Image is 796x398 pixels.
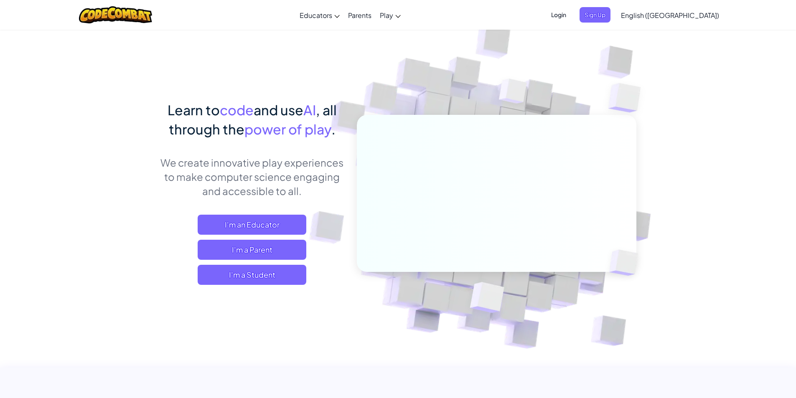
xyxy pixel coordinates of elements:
span: Educators [300,11,332,20]
span: code [220,101,254,118]
a: Parents [344,4,376,26]
img: Overlap cubes [595,232,658,293]
img: Overlap cubes [483,62,543,124]
img: Overlap cubes [449,264,524,334]
a: English ([GEOGRAPHIC_DATA]) [617,4,723,26]
p: We create innovative play experiences to make computer science engaging and accessible to all. [160,155,344,198]
span: Learn to [168,101,220,118]
button: I'm a Student [198,265,306,285]
span: . [331,121,336,137]
span: power of play [244,121,331,137]
span: Play [380,11,393,20]
img: Overlap cubes [592,63,664,133]
a: Educators [295,4,344,26]
span: AI [303,101,316,118]
span: and use [254,101,303,118]
img: CodeCombat logo [79,6,152,23]
button: Login [546,7,571,23]
a: Play [376,4,405,26]
a: I'm an Educator [198,215,306,235]
a: I'm a Parent [198,240,306,260]
button: Sign Up [580,7,610,23]
span: English ([GEOGRAPHIC_DATA]) [621,11,719,20]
